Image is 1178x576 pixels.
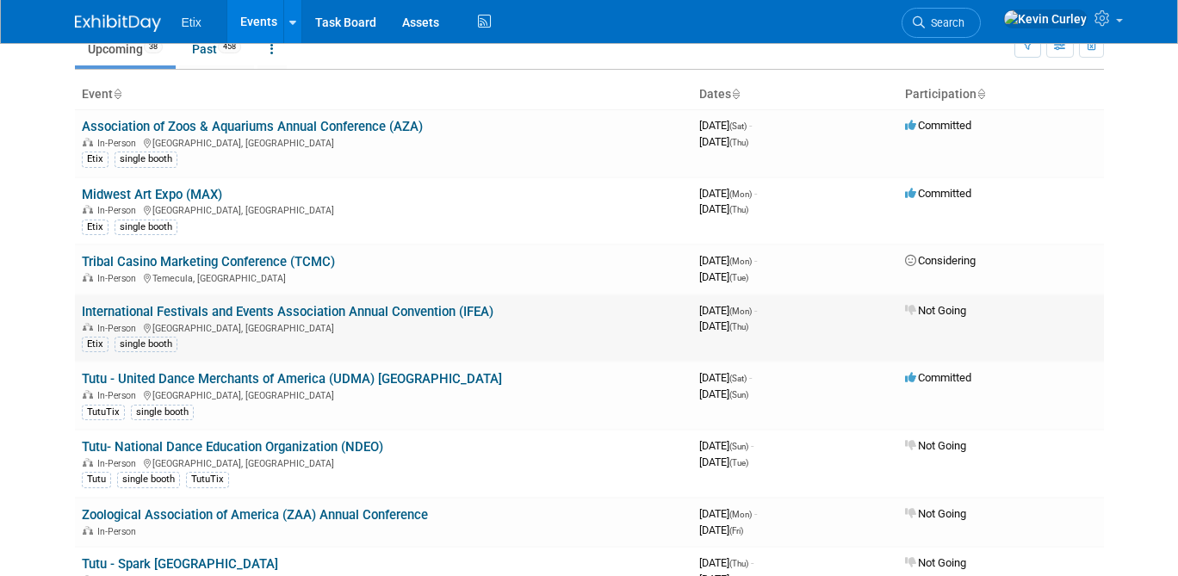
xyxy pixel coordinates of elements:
span: (Mon) [729,257,752,266]
div: single booth [115,337,177,352]
span: Committed [905,119,971,132]
span: In-Person [97,205,141,216]
a: International Festivals and Events Association Annual Convention (IFEA) [82,304,493,319]
span: [DATE] [699,507,757,520]
span: Etix [182,15,201,29]
span: 38 [144,40,163,53]
div: single booth [115,152,177,167]
div: TutuTix [82,405,125,420]
span: [DATE] [699,556,753,569]
span: [DATE] [699,119,752,132]
img: In-Person Event [83,323,93,331]
img: ExhibitDay [75,15,161,32]
span: - [754,254,757,267]
a: Tutu- National Dance Education Organization (NDEO) [82,439,383,455]
img: Kevin Curley [1003,9,1088,28]
span: [DATE] [699,202,748,215]
div: Temecula, [GEOGRAPHIC_DATA] [82,270,685,284]
a: Sort by Participation Type [976,87,985,101]
a: Past458 [179,33,254,65]
span: (Sun) [729,390,748,399]
a: Sort by Start Date [731,87,740,101]
a: Tutu - United Dance Merchants of America (UDMA) [GEOGRAPHIC_DATA] [82,371,502,387]
span: In-Person [97,138,141,149]
span: (Thu) [729,138,748,147]
div: [GEOGRAPHIC_DATA], [GEOGRAPHIC_DATA] [82,455,685,469]
a: Tutu - Spark [GEOGRAPHIC_DATA] [82,556,278,572]
span: (Thu) [729,205,748,214]
span: Not Going [905,439,966,452]
span: In-Person [97,458,141,469]
img: In-Person Event [83,458,93,467]
span: [DATE] [699,304,757,317]
span: (Sat) [729,374,747,383]
span: - [751,439,753,452]
img: In-Person Event [83,526,93,535]
div: [GEOGRAPHIC_DATA], [GEOGRAPHIC_DATA] [82,387,685,401]
a: Tribal Casino Marketing Conference (TCMC) [82,254,335,269]
a: Upcoming38 [75,33,176,65]
div: [GEOGRAPHIC_DATA], [GEOGRAPHIC_DATA] [82,320,685,334]
span: (Thu) [729,322,748,331]
a: Association of Zoos & Aquariums Annual Conference (AZA) [82,119,423,134]
th: Event [75,80,692,109]
div: Tutu [82,472,111,487]
span: Search [925,16,964,29]
span: - [754,187,757,200]
div: [GEOGRAPHIC_DATA], [GEOGRAPHIC_DATA] [82,202,685,216]
span: In-Person [97,526,141,537]
div: Etix [82,152,108,167]
span: [DATE] [699,254,757,267]
span: In-Person [97,390,141,401]
div: TutuTix [186,472,229,487]
span: [DATE] [699,270,748,283]
span: (Sun) [729,442,748,451]
a: Sort by Event Name [113,87,121,101]
span: (Fri) [729,526,743,536]
div: Etix [82,220,108,235]
span: - [749,119,752,132]
span: In-Person [97,323,141,334]
span: In-Person [97,273,141,284]
span: 458 [218,40,241,53]
span: - [754,304,757,317]
img: In-Person Event [83,390,93,399]
div: single booth [117,472,180,487]
th: Participation [898,80,1104,109]
span: Not Going [905,556,966,569]
span: [DATE] [699,187,757,200]
span: (Tue) [729,458,748,468]
img: In-Person Event [83,138,93,146]
th: Dates [692,80,898,109]
span: (Sat) [729,121,747,131]
span: - [751,556,753,569]
img: In-Person Event [83,273,93,282]
span: [DATE] [699,135,748,148]
span: [DATE] [699,319,748,332]
span: [DATE] [699,523,743,536]
span: (Tue) [729,273,748,282]
span: [DATE] [699,371,752,384]
span: - [754,507,757,520]
span: - [749,371,752,384]
img: In-Person Event [83,205,93,214]
span: Considering [905,254,976,267]
span: Committed [905,371,971,384]
div: [GEOGRAPHIC_DATA], [GEOGRAPHIC_DATA] [82,135,685,149]
span: (Mon) [729,307,752,316]
span: (Thu) [729,559,748,568]
span: [DATE] [699,439,753,452]
span: (Mon) [729,189,752,199]
span: [DATE] [699,455,748,468]
span: [DATE] [699,387,748,400]
span: Not Going [905,507,966,520]
span: (Mon) [729,510,752,519]
a: Search [902,8,981,38]
span: Not Going [905,304,966,317]
div: single booth [131,405,194,420]
a: Midwest Art Expo (MAX) [82,187,222,202]
a: Zoological Association of America (ZAA) Annual Conference [82,507,428,523]
div: single booth [115,220,177,235]
div: Etix [82,337,108,352]
span: Committed [905,187,971,200]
